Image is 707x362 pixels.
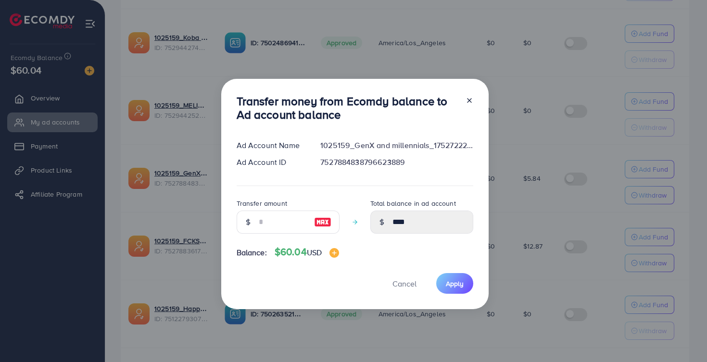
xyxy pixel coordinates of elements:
img: image [329,248,339,258]
div: Ad Account ID [229,157,313,168]
span: Apply [446,279,464,288]
div: Ad Account Name [229,140,313,151]
img: image [314,216,331,228]
div: 7527884838796623889 [313,157,480,168]
span: USD [307,247,322,258]
h3: Transfer money from Ecomdy balance to Ad account balance [237,94,458,122]
label: Transfer amount [237,199,287,208]
span: Balance: [237,247,267,258]
span: Cancel [392,278,417,289]
button: Cancel [380,273,429,294]
h4: $60.04 [275,246,339,258]
iframe: Chat [666,319,700,355]
label: Total balance in ad account [370,199,456,208]
button: Apply [436,273,473,294]
div: 1025159_GenX and millennials_1752722279617 [313,140,480,151]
